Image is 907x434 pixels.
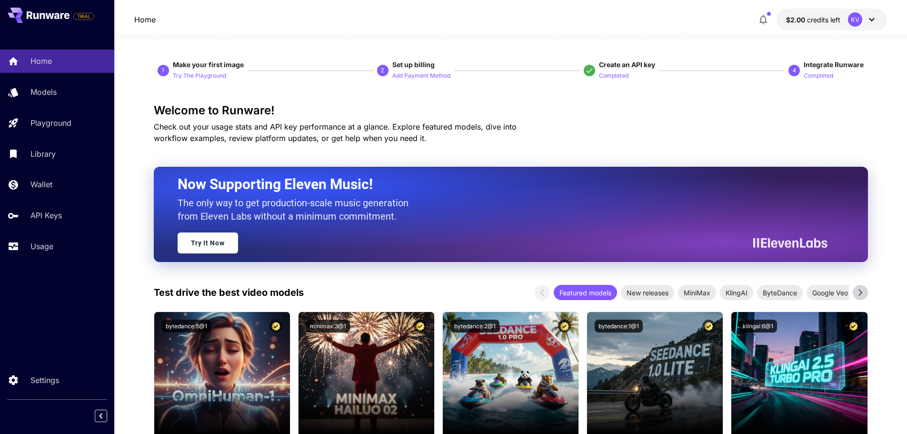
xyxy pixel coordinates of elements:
span: MiniMax [678,288,716,298]
span: Make your first image [173,61,244,69]
h3: Welcome to Runware! [154,104,868,117]
span: Google Veo [807,288,854,298]
button: bytedance:1@1 [595,320,643,333]
span: KlingAI [720,288,753,298]
button: Certified Model – Vetted for best performance and includes a commercial license. [558,320,571,333]
img: alt [731,312,867,434]
button: Certified Model – Vetted for best performance and includes a commercial license. [702,320,715,333]
div: New releases [621,285,674,300]
span: Integrate Runware [804,61,864,69]
button: Certified Model – Vetted for best performance and includes a commercial license. [269,320,282,333]
img: alt [587,312,723,434]
p: 2 [381,66,384,75]
div: KV [848,12,862,27]
img: alt [154,312,290,434]
p: Completed [599,71,628,81]
button: Collapse sidebar [95,410,107,422]
p: Usage [30,241,53,252]
a: Try It Now [178,232,238,253]
div: Collapse sidebar [102,407,114,424]
p: Completed [804,71,833,81]
div: ByteDance [757,285,803,300]
button: bytedance:5@1 [162,320,211,333]
button: minimax:3@1 [306,320,350,333]
img: alt [443,312,578,434]
p: Playground [30,117,71,129]
span: credits left [807,16,840,24]
span: New releases [621,288,674,298]
button: Certified Model – Vetted for best performance and includes a commercial license. [847,320,860,333]
span: Set up billing [392,61,435,69]
p: Test drive the best video models [154,285,304,300]
p: 4 [793,66,796,75]
nav: breadcrumb [134,14,156,25]
p: API Keys [30,210,62,221]
button: $2.00KV [777,9,887,30]
button: Completed [804,70,833,81]
h2: Now Supporting Eleven Music! [178,175,820,193]
span: TRIAL [74,13,94,20]
span: ByteDance [757,288,803,298]
span: Add your payment card to enable full platform functionality. [73,10,94,22]
button: Completed [599,70,628,81]
span: Check out your usage stats and API key performance at a glance. Explore featured models, dive int... [154,122,517,143]
img: alt [299,312,434,434]
span: $2.00 [786,16,807,24]
span: Featured models [554,288,617,298]
span: Create an API key [599,61,655,69]
div: $2.00 [786,15,840,25]
p: Wallet [30,179,52,190]
p: The only way to get production-scale music generation from Eleven Labs without a minimum commitment. [178,196,416,223]
div: Google Veo [807,285,854,300]
div: MiniMax [678,285,716,300]
p: Models [30,86,57,98]
div: KlingAI [720,285,753,300]
p: Try The Playground [173,71,226,81]
div: Featured models [554,285,617,300]
p: 1 [161,66,165,75]
p: Home [30,55,52,67]
p: Settings [30,374,59,386]
p: Add Payment Method [392,71,450,81]
button: Certified Model – Vetted for best performance and includes a commercial license. [414,320,427,333]
button: bytedance:2@1 [450,320,499,333]
button: klingai:6@1 [739,320,777,333]
a: Home [134,14,156,25]
button: Try The Playground [173,70,226,81]
p: Library [30,148,56,160]
button: Add Payment Method [392,70,450,81]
